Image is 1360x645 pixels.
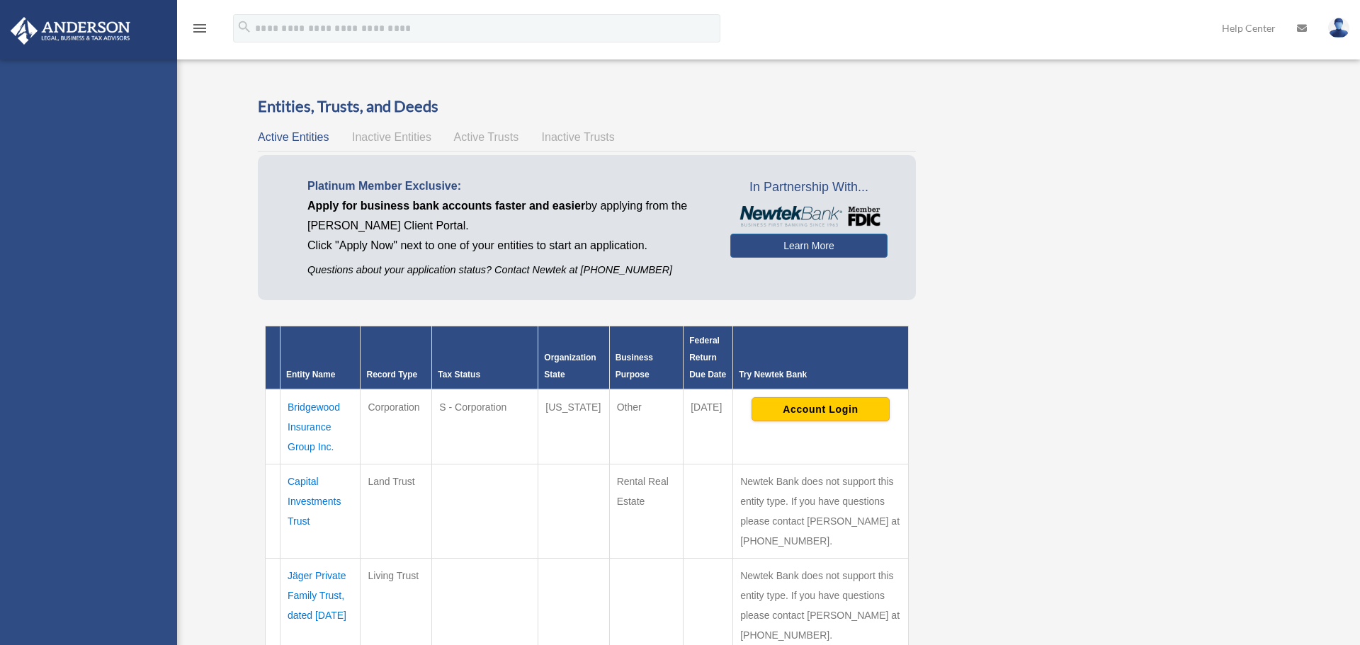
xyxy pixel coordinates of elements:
[361,464,432,559] td: Land Trust
[609,464,684,559] td: Rental Real Estate
[432,326,538,390] th: Tax Status
[6,17,135,45] img: Anderson Advisors Platinum Portal
[542,131,615,143] span: Inactive Trusts
[752,403,890,414] a: Account Login
[280,326,361,390] th: Entity Name
[280,464,361,559] td: Capital Investments Trust
[538,326,609,390] th: Organization State
[739,366,902,383] div: Try Newtek Bank
[361,389,432,464] td: Corporation
[191,25,208,37] a: menu
[280,389,361,464] td: Bridgewood Insurance Group Inc.
[352,131,431,143] span: Inactive Entities
[307,176,709,196] p: Platinum Member Exclusive:
[609,389,684,464] td: Other
[730,234,887,258] a: Learn More
[307,200,585,212] span: Apply for business bank accounts faster and easier
[684,389,733,464] td: [DATE]
[752,397,890,421] button: Account Login
[733,464,909,559] td: Newtek Bank does not support this entity type. If you have questions please contact [PERSON_NAME]...
[307,236,709,256] p: Click "Apply Now" next to one of your entities to start an application.
[730,176,887,199] span: In Partnership With...
[307,196,709,236] p: by applying from the [PERSON_NAME] Client Portal.
[684,326,733,390] th: Federal Return Due Date
[1328,18,1349,38] img: User Pic
[307,261,709,279] p: Questions about your application status? Contact Newtek at [PHONE_NUMBER]
[191,20,208,37] i: menu
[258,96,916,118] h3: Entities, Trusts, and Deeds
[432,389,538,464] td: S - Corporation
[258,131,329,143] span: Active Entities
[609,326,684,390] th: Business Purpose
[454,131,519,143] span: Active Trusts
[538,389,609,464] td: [US_STATE]
[361,326,432,390] th: Record Type
[237,19,252,35] i: search
[737,206,880,227] img: NewtekBankLogoSM.png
